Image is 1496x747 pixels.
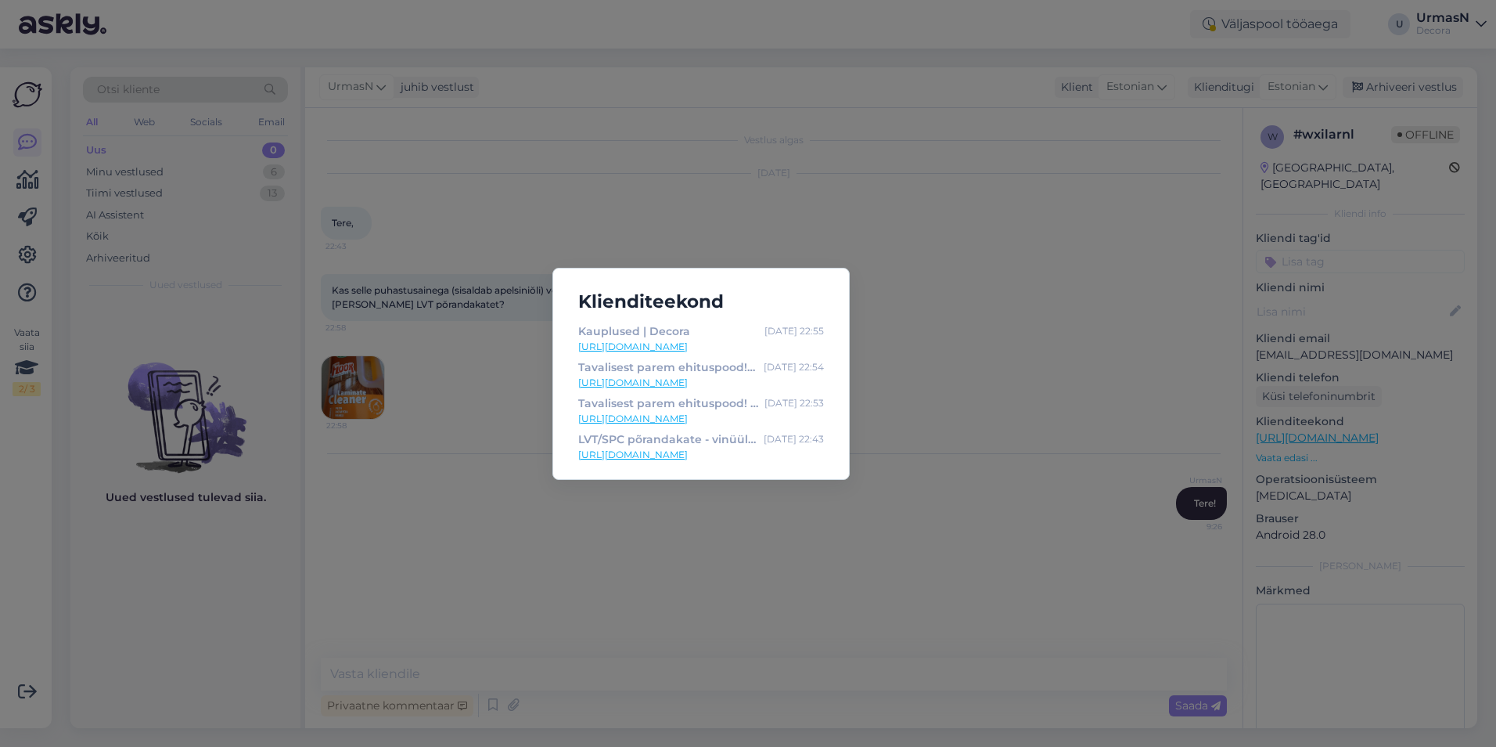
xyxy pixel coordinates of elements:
div: LVT/SPC põrandakate - vinüülparkett, LVT parkett | Decora [578,431,757,448]
a: [URL][DOMAIN_NAME] [578,412,824,426]
a: [URL][DOMAIN_NAME] [578,448,824,462]
div: [DATE] 22:54 [764,359,824,376]
div: [DATE] 22:53 [764,395,824,412]
h5: Klienditeekond [566,287,836,316]
div: Kauplused | Decora [578,323,690,340]
a: [URL][DOMAIN_NAME] [578,376,824,390]
div: [DATE] 22:55 [764,323,824,340]
div: Tavalisest parem ehituspood! | Decora [578,359,757,376]
div: Tavalisest parem ehituspood! | Decora [578,395,758,412]
a: [URL][DOMAIN_NAME] [578,340,824,354]
div: [DATE] 22:43 [764,431,824,448]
